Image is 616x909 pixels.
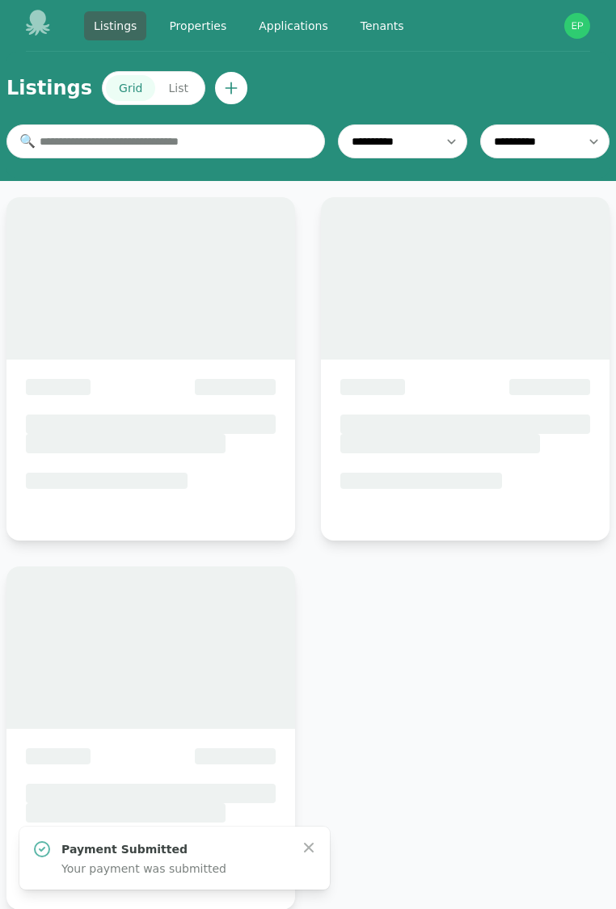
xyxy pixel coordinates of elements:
a: Applications [249,11,338,40]
p: Your payment was submitted [61,861,288,877]
button: List [155,75,200,101]
p: Payment Submitted [61,841,288,857]
button: Create new listing [215,72,247,104]
a: Listings [84,11,146,40]
button: Grid [106,75,155,101]
a: Tenants [351,11,414,40]
h1: Listings [6,75,92,101]
a: Properties [159,11,236,40]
